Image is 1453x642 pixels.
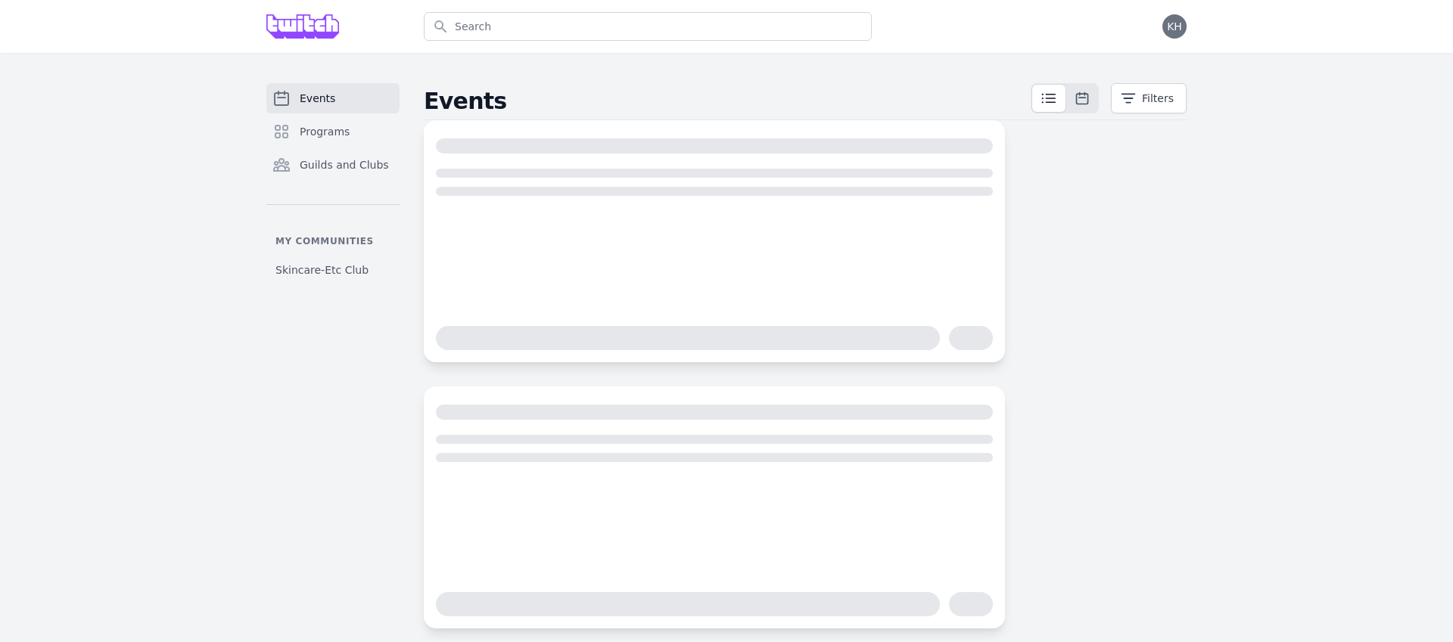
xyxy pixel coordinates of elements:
span: Skincare-Etc Club [275,262,369,278]
button: Filters [1111,83,1187,113]
span: Guilds and Clubs [300,157,389,172]
span: KH [1167,21,1182,32]
a: Skincare-Etc Club [266,256,400,284]
a: Guilds and Clubs [266,150,400,180]
img: Grove [266,14,339,39]
h2: Events [424,88,1031,115]
span: Programs [300,124,350,139]
a: Events [266,83,400,113]
a: Programs [266,116,400,147]
p: My communities [266,235,400,247]
nav: Sidebar [266,83,400,284]
button: KH [1162,14,1187,39]
span: Events [300,91,335,106]
input: Search [424,12,872,41]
